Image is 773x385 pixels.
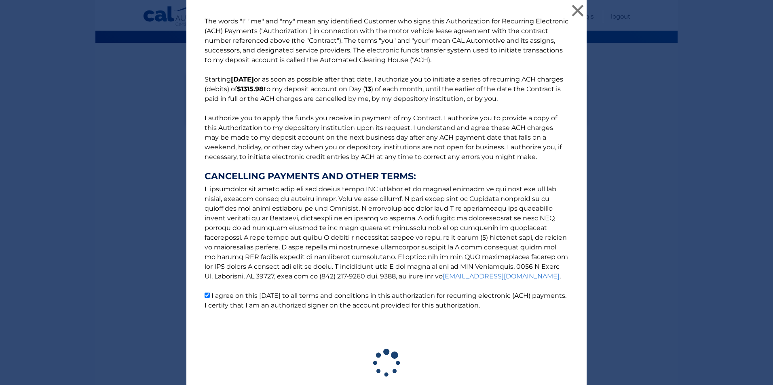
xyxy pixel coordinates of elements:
[570,2,586,19] button: ×
[205,292,566,309] label: I agree on this [DATE] to all terms and conditions in this authorization for recurring electronic...
[443,272,560,280] a: [EMAIL_ADDRESS][DOMAIN_NAME]
[231,75,254,83] b: [DATE]
[365,85,371,93] b: 13
[237,85,264,93] b: $1315.98
[205,172,568,181] strong: CANCELLING PAYMENTS AND OTHER TERMS:
[196,17,577,310] p: The words "I" "me" and "my" mean any identified Customer who signs this Authorization for Recurri...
